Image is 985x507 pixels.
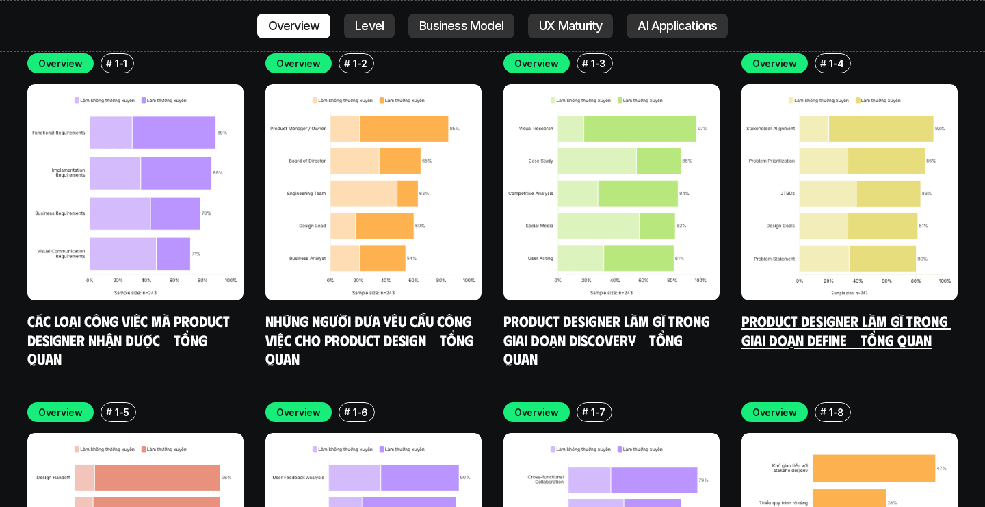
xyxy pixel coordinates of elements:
p: Overview [514,56,559,70]
a: Các loại công việc mà Product Designer nhận được - Tổng quan [27,311,233,367]
p: 1-1 [115,56,127,70]
a: Product Designer làm gì trong giai đoạn Define - Tổng quan [741,311,951,349]
p: 1-4 [829,56,844,70]
a: AI Applications [627,14,728,38]
h6: # [344,406,350,417]
p: 1-8 [829,405,844,419]
p: Overview [276,56,321,70]
p: 1-5 [115,405,129,419]
p: Overview [276,405,321,419]
p: Business Model [419,19,503,33]
p: 1-2 [353,56,367,70]
p: Overview [38,405,83,419]
a: UX Maturity [528,14,613,38]
h6: # [820,406,826,417]
a: Overview [257,14,331,38]
p: UX Maturity [539,19,602,33]
p: Overview [268,19,320,33]
a: Business Model [408,14,514,38]
h6: # [582,58,588,68]
p: 1-7 [591,405,605,419]
a: Những người đưa yêu cầu công việc cho Product Design - Tổng quan [265,311,477,367]
p: Overview [514,405,559,419]
p: AI Applications [638,19,717,33]
p: Overview [752,405,797,419]
p: Level [355,19,384,33]
p: Overview [38,56,83,70]
a: Product Designer làm gì trong giai đoạn Discovery - Tổng quan [503,311,713,367]
p: 1-3 [591,56,606,70]
h6: # [106,58,112,68]
p: 1-6 [353,405,368,419]
a: Level [344,14,395,38]
h6: # [820,58,826,68]
p: Overview [752,56,797,70]
h6: # [106,406,112,417]
h6: # [582,406,588,417]
h6: # [344,58,350,68]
